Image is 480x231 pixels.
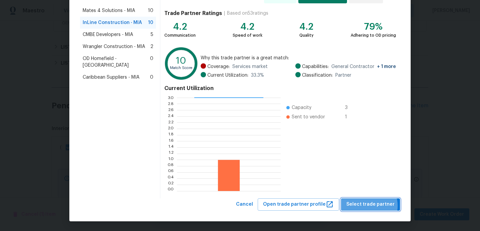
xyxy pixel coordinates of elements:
span: Cancel [236,200,253,209]
span: Caribbean Suppliers - MIA [83,74,139,81]
span: 33.3 % [251,72,264,79]
span: 0 [150,55,153,69]
span: + 1 more [377,64,396,69]
span: 3 [345,104,356,111]
span: Capabilities: [302,63,329,70]
text: 2.4 [168,114,174,118]
span: Sent to vendor [292,114,325,120]
div: Communication [164,32,196,39]
span: 5 [151,31,153,38]
div: Quality [299,32,314,39]
text: 0.6 [168,170,174,174]
text: 1.8 [168,133,174,137]
span: Mates 4 Solutions - MIA [83,7,135,14]
text: 3.0 [168,96,174,100]
span: 1 [345,114,356,120]
div: 4.2 [299,23,314,30]
button: Cancel [233,198,256,211]
span: Partner [335,72,351,79]
span: CMBE Developers - MIA [83,31,133,38]
span: Open trade partner profile [263,200,334,209]
span: Services market [232,63,268,70]
span: Classification: [302,72,333,79]
text: 0.0 [167,189,174,193]
div: 4.2 [233,23,262,30]
h4: Current Utilization [164,85,396,92]
text: 2.6 [168,108,174,112]
span: Select trade partner [346,200,395,209]
span: 10 [148,7,153,14]
button: Select trade partner [341,198,400,211]
span: 10 [148,19,153,26]
span: General Contractor [331,63,396,70]
span: Why this trade partner is a great match: [201,55,396,61]
text: 1.4 [168,145,174,149]
span: OD Homefield - [GEOGRAPHIC_DATA] [83,55,150,69]
text: 1.6 [169,139,174,143]
div: Speed of work [233,32,262,39]
span: 2 [150,43,153,50]
text: 2.2 [168,120,174,124]
div: 79% [351,23,396,30]
text: 1.0 [168,158,174,162]
text: 1.2 [169,152,174,156]
span: Coverage: [207,63,230,70]
div: | [222,10,227,17]
span: Capacity [292,104,311,111]
div: Based on 53 ratings [227,10,268,17]
span: Current Utilization: [207,72,248,79]
text: 10 [176,56,186,65]
h4: Trade Partner Ratings [164,10,222,17]
text: Match Score [170,66,192,70]
text: 0.8 [167,164,174,168]
span: InLine Construction - MIA [83,19,142,26]
text: 2.8 [168,102,174,106]
div: Adhering to OD pricing [351,32,396,39]
text: 0.2 [168,183,174,187]
span: 0 [150,74,153,81]
text: 0.4 [167,176,174,180]
button: Open trade partner profile [258,198,339,211]
div: 4.2 [164,23,196,30]
text: 2.0 [168,127,174,131]
span: Wrangler Construction - MIA [83,43,145,50]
